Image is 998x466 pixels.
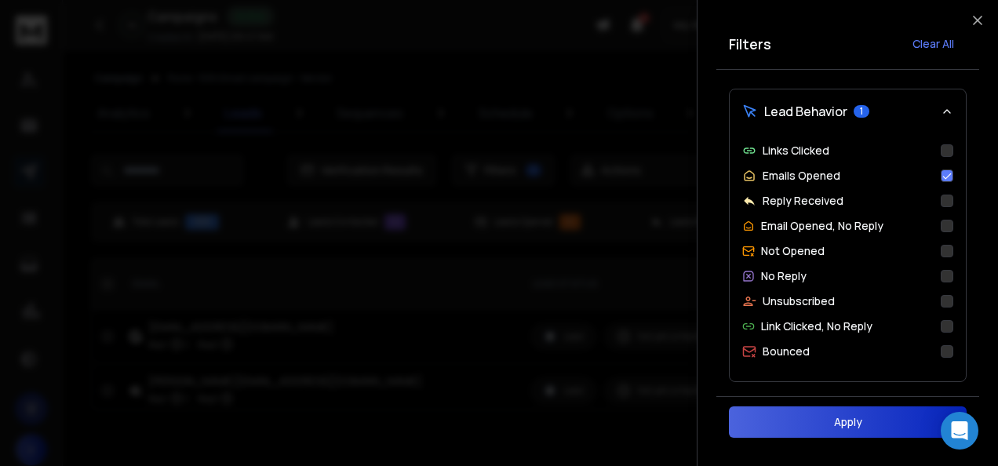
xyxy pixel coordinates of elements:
span: 1 [854,105,869,118]
p: Emails Opened [763,168,840,184]
span: Lead Behavior [764,102,847,121]
button: Lead Behavior1 [730,89,966,133]
div: Lead Behavior1 [730,133,966,381]
p: Bounced [763,344,810,359]
p: Email Opened, No Reply [761,218,883,234]
p: Unsubscribed [763,293,835,309]
p: No Reply [761,268,807,284]
div: Open Intercom Messenger [941,412,978,450]
p: Reply Received [763,193,843,209]
h2: Filters [729,33,771,55]
button: Clear All [900,28,967,60]
button: Apply [729,406,967,438]
p: Not Opened [761,243,825,259]
p: Link Clicked, No Reply [761,319,872,334]
p: Links Clicked [763,143,829,158]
